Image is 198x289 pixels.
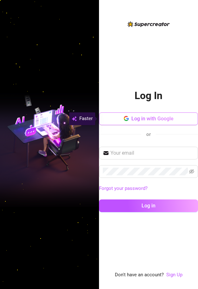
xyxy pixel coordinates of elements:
button: Log in [99,199,198,212]
span: Don't have an account? [115,271,164,279]
h2: Log In [135,89,162,102]
a: Sign Up [166,271,182,279]
img: logo-BBDzfeDw.svg [128,21,170,27]
a: Forgot your password? [99,185,148,191]
span: eye-invisible [189,169,194,174]
img: svg%3e [72,115,77,123]
span: Log in with Google [131,116,174,122]
a: Forgot your password? [99,185,198,192]
span: or [146,131,151,137]
span: Faster [79,115,93,123]
button: Log in with Google [99,112,198,125]
span: Log in [142,203,155,209]
input: Your email [110,149,194,157]
a: Sign Up [166,272,182,278]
